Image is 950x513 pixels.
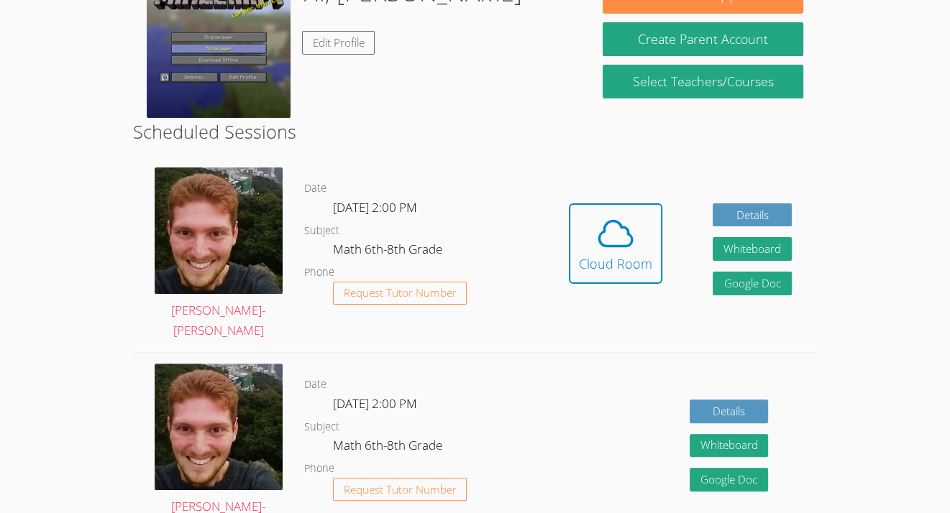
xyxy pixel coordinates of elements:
[690,399,769,423] a: Details
[343,484,456,495] span: Request Tutor Number
[304,460,334,478] dt: Phone
[333,282,467,305] button: Request Tutor Number
[304,180,326,198] dt: Date
[333,239,445,264] dd: Math 6th-8th Grade
[690,434,769,458] button: Whiteboard
[302,31,375,55] a: Edit Profile
[713,237,792,261] button: Whiteboard
[333,395,417,412] span: [DATE] 2:00 PM
[155,364,283,489] img: avatar.png
[304,418,339,436] dt: Subject
[333,199,417,216] span: [DATE] 2:00 PM
[569,203,662,284] button: Cloud Room
[304,376,326,394] dt: Date
[333,435,445,460] dd: Math 6th-8th Grade
[713,272,792,295] a: Google Doc
[603,22,803,56] button: Create Parent Account
[343,287,456,298] span: Request Tutor Number
[133,118,817,145] h2: Scheduled Sessions
[603,65,803,98] a: Select Teachers/Courses
[155,167,283,341] a: [PERSON_NAME]-[PERSON_NAME]
[579,254,652,274] div: Cloud Room
[333,478,467,502] button: Request Tutor Number
[155,167,283,293] img: avatar.png
[304,222,339,240] dt: Subject
[304,264,334,282] dt: Phone
[690,468,769,491] a: Google Doc
[713,203,792,227] a: Details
